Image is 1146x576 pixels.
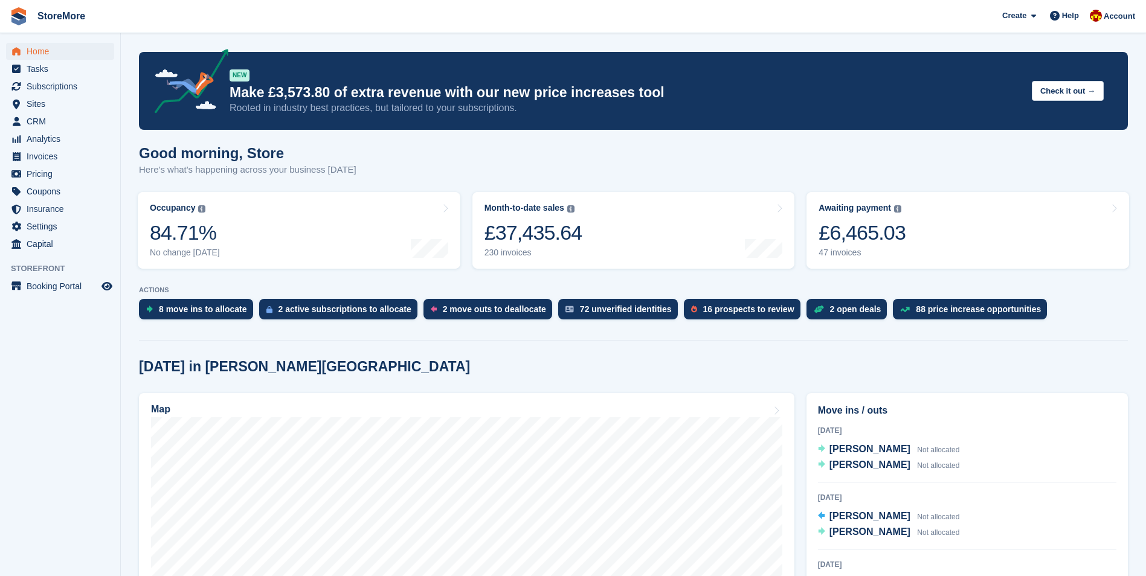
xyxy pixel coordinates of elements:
a: 8 move ins to allocate [139,299,259,325]
a: [PERSON_NAME] Not allocated [818,509,960,525]
a: menu [6,235,114,252]
div: No change [DATE] [150,248,220,258]
a: menu [6,113,114,130]
a: [PERSON_NAME] Not allocated [818,525,960,540]
span: Sites [27,95,99,112]
div: 230 invoices [484,248,582,258]
a: StoreMore [33,6,90,26]
h1: Good morning, Store [139,145,356,161]
div: 16 prospects to review [703,304,794,314]
img: verify_identity-adf6edd0f0f0b5bbfe63781bf79b02c33cf7c696d77639b501bdc392416b5a36.svg [565,306,574,313]
img: deal-1b604bf984904fb50ccaf53a9ad4b4a5d6e5aea283cecdc64d6e3604feb123c2.svg [814,305,824,313]
a: menu [6,183,114,200]
span: Invoices [27,148,99,165]
a: 2 active subscriptions to allocate [259,299,423,325]
span: [PERSON_NAME] [829,511,910,521]
a: Month-to-date sales £37,435.64 230 invoices [472,192,795,269]
a: menu [6,165,114,182]
span: Pricing [27,165,99,182]
div: 2 active subscriptions to allocate [278,304,411,314]
span: Create [1002,10,1026,22]
p: ACTIONS [139,286,1128,294]
div: £37,435.64 [484,220,582,245]
span: Insurance [27,200,99,217]
span: [PERSON_NAME] [829,444,910,454]
a: menu [6,43,114,60]
div: [DATE] [818,559,1116,570]
a: [PERSON_NAME] Not allocated [818,442,960,458]
h2: Move ins / outs [818,403,1116,418]
span: [PERSON_NAME] [829,459,910,470]
img: stora-icon-8386f47178a22dfd0bd8f6a31ec36ba5ce8667c1dd55bd0f319d3a0aa187defe.svg [10,7,28,25]
a: Occupancy 84.71% No change [DATE] [138,192,460,269]
span: Analytics [27,130,99,147]
a: menu [6,130,114,147]
a: menu [6,78,114,95]
a: 16 prospects to review [684,299,806,325]
div: 2 open deals [830,304,881,314]
img: icon-info-grey-7440780725fd019a000dd9b08b2336e03edf1995a4989e88bcd33f0948082b44.svg [894,205,901,213]
span: Help [1062,10,1079,22]
a: Awaiting payment £6,465.03 47 invoices [806,192,1129,269]
a: 88 price increase opportunities [893,299,1053,325]
a: 2 open deals [806,299,893,325]
span: Booking Portal [27,278,99,295]
img: icon-info-grey-7440780725fd019a000dd9b08b2336e03edf1995a4989e88bcd33f0948082b44.svg [567,205,575,213]
span: CRM [27,113,99,130]
img: price_increase_opportunities-93ffe204e8149a01c8c9dc8f82e8f89637d9d84a8eef4429ea346261dce0b2c0.svg [900,307,910,312]
a: menu [6,200,114,217]
a: menu [6,95,114,112]
div: Awaiting payment [819,203,891,213]
span: Settings [27,218,99,235]
span: Coupons [27,183,99,200]
span: Account [1104,10,1135,22]
span: Capital [27,235,99,252]
p: Rooted in industry best practices, but tailored to your subscriptions. [230,101,1022,115]
a: menu [6,218,114,235]
a: menu [6,278,114,295]
a: 2 move outs to deallocate [423,299,558,325]
a: menu [6,60,114,77]
p: Make £3,573.80 of extra revenue with our new price increases tool [230,84,1022,101]
img: icon-info-grey-7440780725fd019a000dd9b08b2336e03edf1995a4989e88bcd33f0948082b44.svg [198,205,205,213]
img: move_outs_to_deallocate_icon-f764333ba52eb49d3ac5e1228854f67142a1ed5810a6f6cc68b1a99e826820c5.svg [431,306,437,313]
span: [PERSON_NAME] [829,526,910,537]
h2: [DATE] in [PERSON_NAME][GEOGRAPHIC_DATA] [139,359,470,375]
div: [DATE] [818,425,1116,436]
a: menu [6,148,114,165]
div: 88 price increase opportunities [916,304,1041,314]
span: Storefront [11,263,120,275]
a: [PERSON_NAME] Not allocated [818,458,960,473]
div: £6,465.03 [819,220,906,245]
div: 47 invoices [819,248,906,258]
img: active_subscription_to_allocate_icon-d502201f5373d7db506a760aba3b589e785aa758c864c3986d89f69b8ff3... [266,306,272,313]
span: Not allocated [917,461,959,470]
div: 2 move outs to deallocate [443,304,546,314]
div: Occupancy [150,203,195,213]
span: Not allocated [917,446,959,454]
p: Here's what's happening across your business [DATE] [139,163,356,177]
span: Subscriptions [27,78,99,95]
img: Store More Team [1090,10,1102,22]
div: [DATE] [818,492,1116,503]
a: Preview store [100,279,114,293]
span: Not allocated [917,513,959,521]
button: Check it out → [1032,81,1104,101]
div: 8 move ins to allocate [159,304,247,314]
div: Month-to-date sales [484,203,564,213]
div: 72 unverified identities [580,304,672,314]
div: 84.71% [150,220,220,245]
img: prospect-51fa495bee0391a8d652442698ab0144808aea92771e9ea1ae160a38d050c398.svg [691,306,697,313]
img: move_ins_to_allocate_icon-fdf77a2bb77ea45bf5b3d319d69a93e2d87916cf1d5bf7949dd705db3b84f3ca.svg [146,306,153,313]
span: Home [27,43,99,60]
img: price-adjustments-announcement-icon-8257ccfd72463d97f412b2fc003d46551f7dbcb40ab6d574587a9cd5c0d94... [144,49,229,118]
span: Tasks [27,60,99,77]
h2: Map [151,404,170,415]
a: 72 unverified identities [558,299,684,325]
div: NEW [230,69,249,82]
span: Not allocated [917,528,959,537]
